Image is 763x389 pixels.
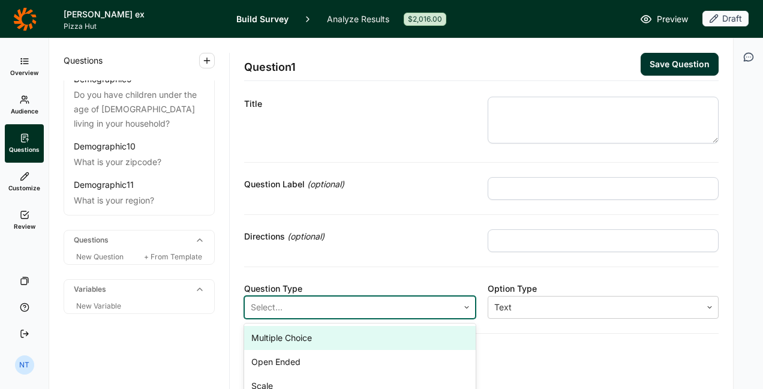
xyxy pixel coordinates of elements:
a: Review [5,201,44,240]
span: New Variable [76,301,121,310]
div: NT [15,355,34,375]
div: Directions [244,229,476,244]
span: Audience [11,107,38,115]
div: What is your region? [74,193,205,208]
a: Audience [5,86,44,124]
button: Save Question [641,53,719,76]
div: Open Ended [244,350,476,374]
span: Questions [64,53,103,68]
span: Question 1 [244,59,296,76]
a: Customize [5,163,44,201]
div: Option Type [488,282,719,296]
a: Overview [5,47,44,86]
div: Multiple Choice [244,326,476,350]
span: (optional) [287,229,325,244]
div: $2,016.00 [404,13,446,26]
div: Questions [64,231,214,250]
a: Questions [5,124,44,163]
span: Customize [8,184,40,192]
div: Do you have children under the age of [DEMOGRAPHIC_DATA] living in your household? [74,88,205,131]
span: (optional) [307,177,344,191]
div: Question Label [244,177,476,191]
span: Questions [9,145,40,154]
a: Preview [640,12,688,26]
span: + From Template [144,252,202,261]
div: Question Type [244,282,476,296]
div: Variables [64,280,214,299]
span: Review [14,222,35,231]
div: Draft [702,11,749,26]
span: Overview [10,68,38,77]
button: Draft [702,11,749,28]
div: Demographic 11 [74,179,134,191]
div: Demographic 10 [74,140,136,152]
div: Title [244,97,476,111]
span: Pizza Hut [64,22,222,31]
span: New Question [76,252,124,261]
span: Preview [657,12,688,26]
div: What is your zipcode? [74,155,205,169]
h1: [PERSON_NAME] ex [64,7,222,22]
